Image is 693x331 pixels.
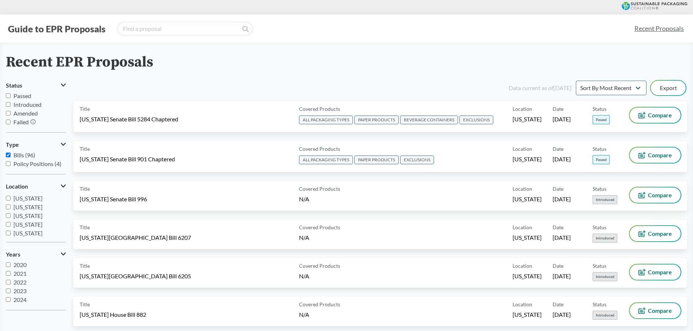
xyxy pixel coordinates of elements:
input: Amended [6,111,11,116]
span: Introduced [13,101,41,108]
span: Status [593,185,606,193]
span: Failed [13,118,29,125]
span: [US_STATE] Senate Bill 901 Chaptered [80,155,175,163]
span: Location [513,185,532,193]
button: Compare [630,303,681,318]
span: Status [593,105,606,113]
span: Passed [593,155,610,164]
span: [US_STATE] [13,221,43,228]
span: ALL PACKAGING TYPES [299,156,353,164]
span: Location [6,183,28,190]
span: EXCLUSIONS [400,156,434,164]
span: 2021 [13,270,27,277]
span: [US_STATE] [13,212,43,219]
span: Covered Products [299,105,340,113]
input: [US_STATE] [6,196,11,201]
span: Bills (96) [13,152,35,158]
span: Status [593,262,606,270]
button: Compare [630,108,681,123]
span: Title [80,223,90,231]
span: Date [553,105,563,113]
span: 2022 [13,279,27,286]
span: [US_STATE] [513,311,542,319]
span: Covered Products [299,145,340,153]
span: Status [593,300,606,308]
span: N/A [299,311,309,318]
span: Covered Products [299,223,340,231]
span: Years [6,251,20,258]
span: [US_STATE][GEOGRAPHIC_DATA] Bill 6205 [80,272,191,280]
span: N/A [299,195,309,202]
span: Compare [648,152,672,158]
input: 2020 [6,262,11,267]
span: Status [6,82,22,89]
span: Status [593,223,606,231]
span: Location [513,262,532,270]
input: [US_STATE] [6,231,11,235]
span: [US_STATE] [13,195,43,202]
span: Status [593,145,606,153]
span: Amended [13,110,38,117]
span: Date [553,185,563,193]
div: Data current as of [DATE] [509,84,571,92]
h2: Recent EPR Proposals [6,54,153,70]
span: Introduced [593,195,617,204]
span: Covered Products [299,300,340,308]
input: 2021 [6,271,11,276]
span: ALL PACKAGING TYPES [299,116,353,124]
span: Compare [648,308,672,314]
span: Location [513,223,532,231]
span: N/A [299,273,309,279]
span: Introduced [593,234,617,243]
span: 2020 [13,261,27,268]
input: [US_STATE] [6,213,11,218]
span: Date [553,223,563,231]
a: Recent Proposals [631,20,687,37]
span: Covered Products [299,185,340,193]
span: [DATE] [553,311,571,319]
input: 2024 [6,297,11,302]
button: Location [6,180,66,193]
button: Guide to EPR Proposals [6,23,108,35]
span: Location [513,145,532,153]
span: 2023 [13,287,27,294]
span: Passed [13,92,31,99]
span: Title [80,105,90,113]
span: [DATE] [553,115,571,123]
button: Compare [630,226,681,241]
button: Years [6,248,66,261]
span: [US_STATE] [513,115,542,123]
button: Export [651,81,686,95]
span: 2024 [13,296,27,303]
span: PAPER PRODUCTS [354,156,399,164]
span: Date [553,262,563,270]
input: 2023 [6,288,11,293]
span: Date [553,145,563,153]
input: Find a proposal [117,21,253,36]
input: 2022 [6,280,11,284]
input: [US_STATE] [6,205,11,209]
input: Passed [6,93,11,98]
span: Title [80,262,90,270]
input: [US_STATE] [6,222,11,227]
span: Type [6,141,19,148]
button: Compare [630,265,681,280]
span: [US_STATE] [513,155,542,163]
span: Location [513,105,532,113]
span: Title [80,300,90,308]
span: N/A [299,234,309,241]
span: [US_STATE] Senate Bill 5284 Chaptered [80,115,178,123]
span: [US_STATE] [513,234,542,242]
span: [US_STATE] [13,203,43,210]
span: [US_STATE] [513,195,542,203]
input: Failed [6,120,11,124]
span: Compare [648,269,672,275]
span: [US_STATE] House Bill 882 [80,311,146,319]
span: Compare [648,112,672,118]
button: Status [6,79,66,92]
span: [US_STATE][GEOGRAPHIC_DATA] Bill 6207 [80,234,191,242]
span: Covered Products [299,262,340,270]
button: Compare [630,187,681,203]
input: Introduced [6,102,11,107]
button: Compare [630,148,681,163]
